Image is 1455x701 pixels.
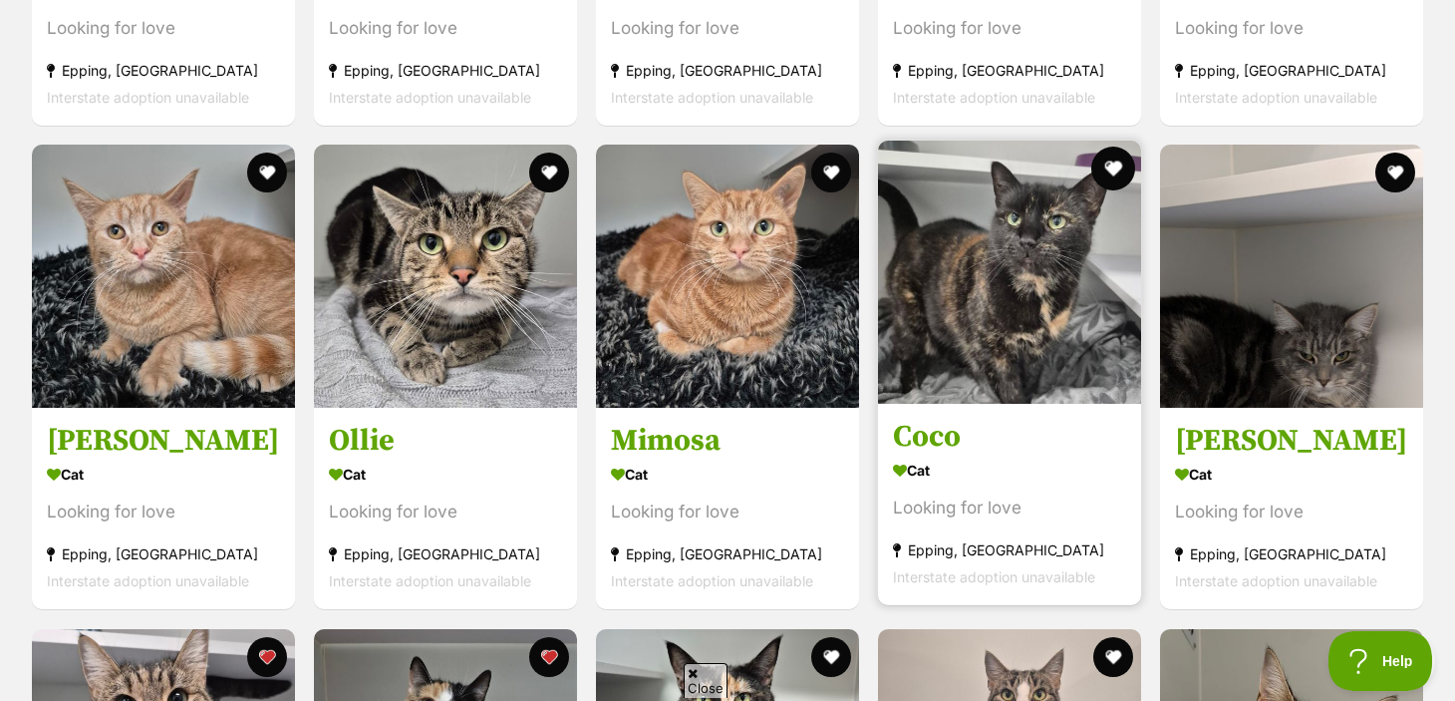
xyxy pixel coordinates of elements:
a: [PERSON_NAME] Cat Looking for love Epping, [GEOGRAPHIC_DATA] Interstate adoption unavailable favo... [1160,408,1423,610]
div: Epping, [GEOGRAPHIC_DATA] [893,537,1126,564]
div: Looking for love [47,15,280,42]
button: favourite [247,153,287,192]
span: Interstate adoption unavailable [611,89,813,106]
iframe: Help Scout Beacon - Open [1328,631,1435,691]
div: Looking for love [893,496,1126,523]
div: Cat [1175,461,1408,490]
span: Interstate adoption unavailable [329,573,531,590]
img: Ollie [314,145,577,408]
span: Close [684,663,727,698]
span: Interstate adoption unavailable [893,89,1095,106]
span: Interstate adoption unavailable [1175,89,1377,106]
div: Epping, [GEOGRAPHIC_DATA] [329,57,562,84]
a: Coco Cat Looking for love Epping, [GEOGRAPHIC_DATA] Interstate adoption unavailable favourite [878,404,1141,606]
button: favourite [247,637,287,677]
div: Epping, [GEOGRAPHIC_DATA] [611,57,844,84]
div: Looking for love [329,15,562,42]
div: Epping, [GEOGRAPHIC_DATA] [47,57,280,84]
div: Cat [329,461,562,490]
button: favourite [529,637,569,677]
a: [PERSON_NAME] Cat Looking for love Epping, [GEOGRAPHIC_DATA] Interstate adoption unavailable favo... [32,408,295,610]
span: Interstate adoption unavailable [1175,573,1377,590]
div: Cat [611,461,844,490]
div: Looking for love [611,15,844,42]
img: Peggy [1160,145,1423,408]
h3: [PERSON_NAME] [47,423,280,461]
button: favourite [811,637,851,677]
div: Epping, [GEOGRAPHIC_DATA] [1175,541,1408,568]
span: Interstate adoption unavailable [611,573,813,590]
h3: Mimosa [611,423,844,461]
h3: Ollie [329,423,562,461]
div: Epping, [GEOGRAPHIC_DATA] [329,541,562,568]
span: Interstate adoption unavailable [893,569,1095,586]
div: Epping, [GEOGRAPHIC_DATA] [893,57,1126,84]
div: Cat [47,461,280,490]
button: favourite [811,153,851,192]
button: favourite [1091,147,1135,190]
h3: Coco [893,419,1126,457]
h3: [PERSON_NAME] [1175,423,1408,461]
div: Epping, [GEOGRAPHIC_DATA] [1175,57,1408,84]
div: Looking for love [611,500,844,526]
button: favourite [1093,637,1133,677]
div: Epping, [GEOGRAPHIC_DATA] [611,541,844,568]
button: favourite [529,153,569,192]
img: Coco [878,141,1141,404]
span: Interstate adoption unavailable [47,573,249,590]
img: Bellini [32,145,295,408]
div: Cat [893,457,1126,486]
button: favourite [1375,153,1415,192]
div: Looking for love [329,500,562,526]
div: Looking for love [1175,500,1408,526]
div: Looking for love [1175,15,1408,42]
div: Looking for love [47,500,280,526]
div: Looking for love [893,15,1126,42]
img: Mimosa [596,145,859,408]
div: Epping, [GEOGRAPHIC_DATA] [47,541,280,568]
span: Interstate adoption unavailable [47,89,249,106]
a: Mimosa Cat Looking for love Epping, [GEOGRAPHIC_DATA] Interstate adoption unavailable favourite [596,408,859,610]
a: Ollie Cat Looking for love Epping, [GEOGRAPHIC_DATA] Interstate adoption unavailable favourite [314,408,577,610]
span: Interstate adoption unavailable [329,89,531,106]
